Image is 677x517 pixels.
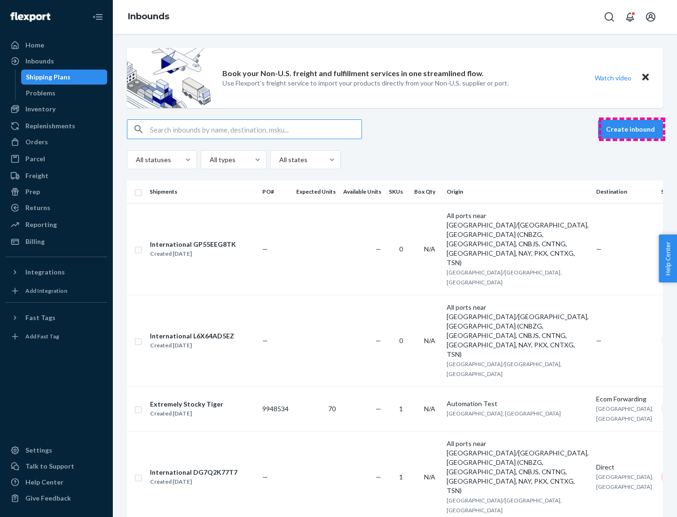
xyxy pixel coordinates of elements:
span: [GEOGRAPHIC_DATA], [GEOGRAPHIC_DATA] [596,473,653,490]
a: Help Center [6,475,107,490]
span: — [262,337,268,345]
div: All ports near [GEOGRAPHIC_DATA]/[GEOGRAPHIC_DATA], [GEOGRAPHIC_DATA] (CNBZG, [GEOGRAPHIC_DATA], ... [447,439,589,495]
span: N/A [424,473,435,481]
button: Watch video [589,71,638,85]
span: 0 [399,337,403,345]
button: Create inbound [598,120,663,139]
div: Freight [25,171,48,180]
div: Add Fast Tag [25,332,59,340]
span: — [376,245,381,253]
div: Extremely Stocky Tiger [150,399,223,409]
input: Search inbounds by name, destination, msku... [150,120,362,139]
a: Add Fast Tag [6,329,107,344]
div: Created [DATE] [150,249,236,258]
a: Orders [6,134,107,149]
span: 70 [328,405,336,413]
div: Integrations [25,267,65,277]
a: Shipping Plans [21,70,108,85]
a: Home [6,38,107,53]
span: — [376,337,381,345]
span: [GEOGRAPHIC_DATA]/[GEOGRAPHIC_DATA], [GEOGRAPHIC_DATA] [447,497,562,514]
a: Add Integration [6,283,107,298]
div: Returns [25,203,50,212]
div: Parcel [25,154,45,164]
div: Billing [25,237,45,246]
input: All states [278,155,279,164]
td: 9948534 [259,386,292,431]
span: [GEOGRAPHIC_DATA], [GEOGRAPHIC_DATA] [596,405,653,422]
div: Created [DATE] [150,409,223,418]
div: Settings [25,446,52,455]
input: All types [209,155,210,164]
div: Orders [25,137,48,147]
button: Fast Tags [6,310,107,325]
div: Inbounds [25,56,54,66]
div: Home [25,40,44,50]
th: SKUs [385,180,410,203]
a: Inventory [6,102,107,117]
div: Created [DATE] [150,477,237,486]
div: Shipping Plans [26,72,71,82]
button: Give Feedback [6,491,107,506]
th: Destination [592,180,657,203]
span: — [262,473,268,481]
span: N/A [424,337,435,345]
div: Add Integration [25,287,67,295]
img: Flexport logo [10,12,50,22]
div: Prep [25,187,40,196]
th: Shipments [146,180,259,203]
div: Automation Test [447,399,589,408]
button: Help Center [659,235,677,282]
button: Open account menu [641,8,660,26]
a: Problems [21,86,108,101]
a: Replenishments [6,118,107,133]
div: Ecom Forwarding [596,394,653,404]
span: [GEOGRAPHIC_DATA]/[GEOGRAPHIC_DATA], [GEOGRAPHIC_DATA] [447,269,562,286]
th: Origin [443,180,592,203]
div: All ports near [GEOGRAPHIC_DATA]/[GEOGRAPHIC_DATA], [GEOGRAPHIC_DATA] (CNBZG, [GEOGRAPHIC_DATA], ... [447,211,589,267]
div: Inventory [25,104,55,114]
span: 0 [399,245,403,253]
button: Close Navigation [88,8,107,26]
th: Expected Units [292,180,339,203]
span: 1 [399,405,403,413]
div: Replenishments [25,121,75,131]
button: Integrations [6,265,107,280]
div: Problems [26,88,55,98]
th: PO# [259,180,292,203]
div: International L6X64AD5EZ [150,331,234,341]
a: Returns [6,200,107,215]
a: Freight [6,168,107,183]
a: Reporting [6,217,107,232]
span: N/A [424,405,435,413]
span: 1 [399,473,403,481]
ol: breadcrumbs [120,3,177,31]
a: Talk to Support [6,459,107,474]
div: Reporting [25,220,57,229]
div: International DG7Q2K77T7 [150,468,237,477]
span: [GEOGRAPHIC_DATA], [GEOGRAPHIC_DATA] [447,410,561,417]
button: Close [639,71,652,85]
span: — [262,245,268,253]
a: Billing [6,234,107,249]
div: Created [DATE] [150,341,234,350]
a: Inbounds [6,54,107,69]
div: Fast Tags [25,313,55,322]
span: — [376,473,381,481]
a: Parcel [6,151,107,166]
span: — [376,405,381,413]
th: Available Units [339,180,385,203]
span: N/A [424,245,435,253]
div: All ports near [GEOGRAPHIC_DATA]/[GEOGRAPHIC_DATA], [GEOGRAPHIC_DATA] (CNBZG, [GEOGRAPHIC_DATA], ... [447,303,589,359]
a: Prep [6,184,107,199]
p: Book your Non-U.S. freight and fulfillment services in one streamlined flow. [222,68,484,79]
a: Inbounds [128,11,169,22]
p: Use Flexport’s freight service to import your products directly from your Non-U.S. supplier or port. [222,78,509,88]
th: Box Qty [410,180,443,203]
span: — [596,337,602,345]
button: Open Search Box [600,8,619,26]
span: [GEOGRAPHIC_DATA]/[GEOGRAPHIC_DATA], [GEOGRAPHIC_DATA] [447,360,562,377]
div: Direct [596,462,653,472]
a: Settings [6,443,107,458]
